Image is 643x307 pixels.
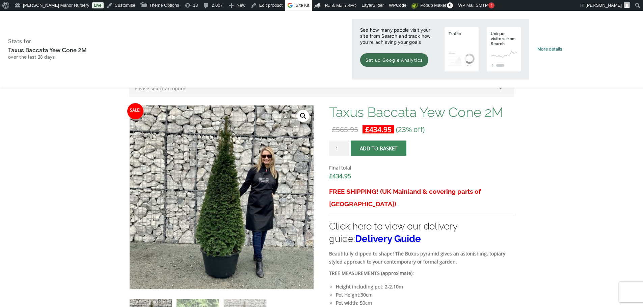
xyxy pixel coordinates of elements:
[360,53,428,67] button: Set up Google Analytics
[329,172,351,180] bdi: 434.95
[329,172,332,180] span: £
[329,185,514,210] h3: FREE SHIPPING! (UK Mainland & covering parts of [GEOGRAPHIC_DATA])
[336,283,403,290] strong: Height including pot: 2-2.10m
[396,125,425,134] span: (23% off)
[325,3,356,8] span: Rank Math SEO
[332,125,336,134] span: £
[488,2,494,8] span: !
[127,103,143,119] span: Sale!
[586,3,622,8] span: [PERSON_NAME]
[366,57,423,63] span: Set up Google Analytics
[360,27,436,45] p: See how many people visit your site from Search and track how you’re achieving your goals
[332,125,358,134] bdi: 565.95
[329,270,414,276] strong: TREE MEASUREMENTS (approximate):
[365,125,369,134] span: £
[295,3,309,8] span: Site Kit
[329,250,505,265] strong: Beautifully clipped to shape! The Buxus pyramid gives an astonishing, topiary styled approach to ...
[8,47,159,60] div: Taxus Baccata Yew Cone 2M
[336,291,373,298] strong: Pot Height:30cm
[329,220,514,245] h3: Click here to view our delivery guide:
[8,54,159,60] p: over the last 28 days
[537,46,562,52] a: More details
[355,233,421,244] a: Delivery Guide
[449,31,475,40] h3: Traffic
[491,31,517,50] h3: Unique visitors from Search
[365,125,392,134] bdi: 434.95
[8,38,159,45] div: Stats for
[329,164,514,172] dt: Final total
[297,110,309,122] a: View full-screen image gallery
[336,300,372,306] strong: Pot width: 50cm
[351,141,406,156] button: Add to basket
[329,105,514,119] h1: Taxus Baccata Yew Cone 2M
[447,2,453,8] span: 0
[92,2,104,8] a: Live
[329,141,349,156] input: Product quantity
